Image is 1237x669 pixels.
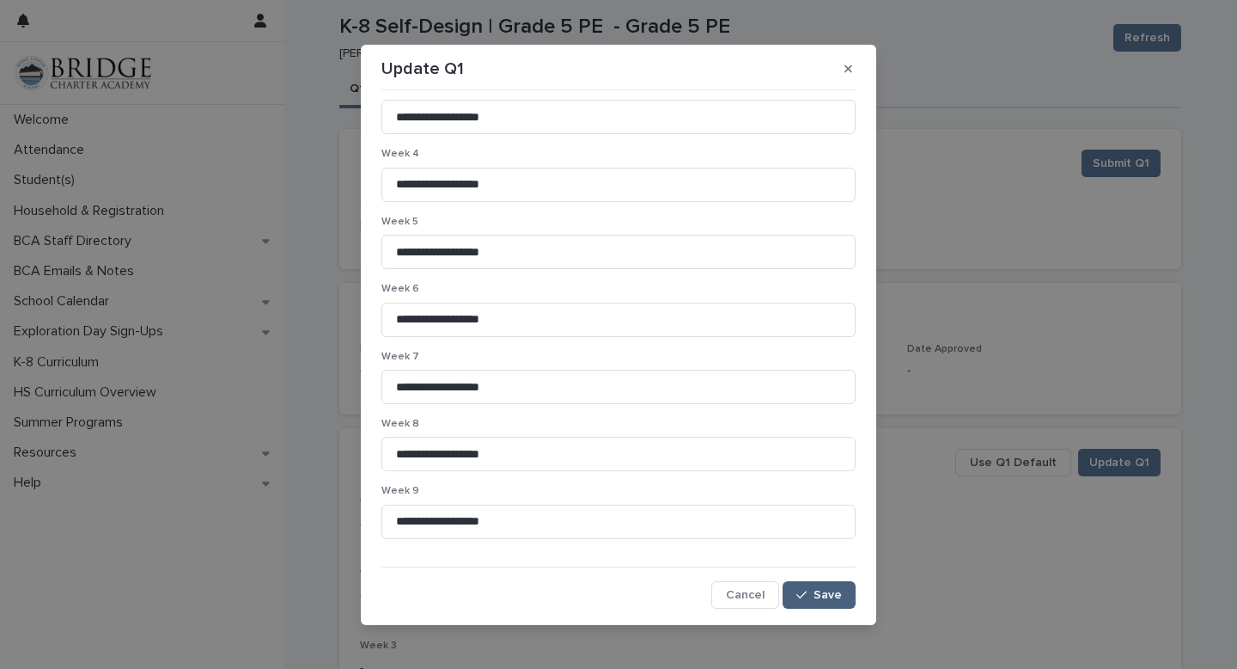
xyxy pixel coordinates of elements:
[381,284,419,294] span: Week 6
[381,217,418,227] span: Week 5
[381,486,419,496] span: Week 9
[381,149,419,159] span: Week 4
[381,352,419,362] span: Week 7
[813,589,842,601] span: Save
[783,581,856,609] button: Save
[381,419,419,429] span: Week 8
[711,581,779,609] button: Cancel
[381,58,464,79] p: Update Q1
[726,589,765,601] span: Cancel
